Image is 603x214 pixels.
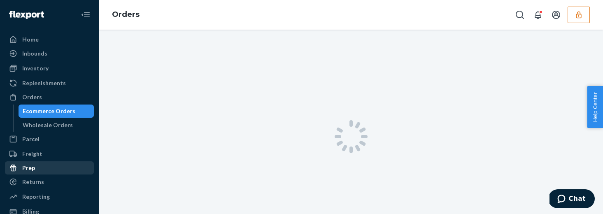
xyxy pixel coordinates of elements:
a: Wholesale Orders [19,119,94,132]
div: Reporting [22,193,50,201]
button: Open notifications [530,7,546,23]
a: Inbounds [5,47,94,60]
a: Prep [5,161,94,174]
div: Inbounds [22,49,47,58]
div: Parcel [22,135,40,143]
button: Close Navigation [77,7,94,23]
div: Inventory [22,64,49,72]
a: Inventory [5,62,94,75]
button: Help Center [587,86,603,128]
a: Replenishments [5,77,94,90]
div: Prep [22,164,35,172]
div: Home [22,35,39,44]
button: Open account menu [548,7,564,23]
button: Open Search Box [512,7,528,23]
div: Orders [22,93,42,101]
div: Freight [22,150,42,158]
a: Freight [5,147,94,160]
a: Orders [5,91,94,104]
img: Flexport logo [9,11,44,19]
a: Reporting [5,190,94,203]
a: Ecommerce Orders [19,105,94,118]
iframe: Opens a widget where you can chat to one of our agents [549,189,595,210]
a: Home [5,33,94,46]
ol: breadcrumbs [105,3,146,27]
a: Orders [112,10,140,19]
div: Replenishments [22,79,66,87]
div: Wholesale Orders [23,121,73,129]
a: Parcel [5,133,94,146]
a: Returns [5,175,94,188]
div: Ecommerce Orders [23,107,75,115]
div: Returns [22,178,44,186]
